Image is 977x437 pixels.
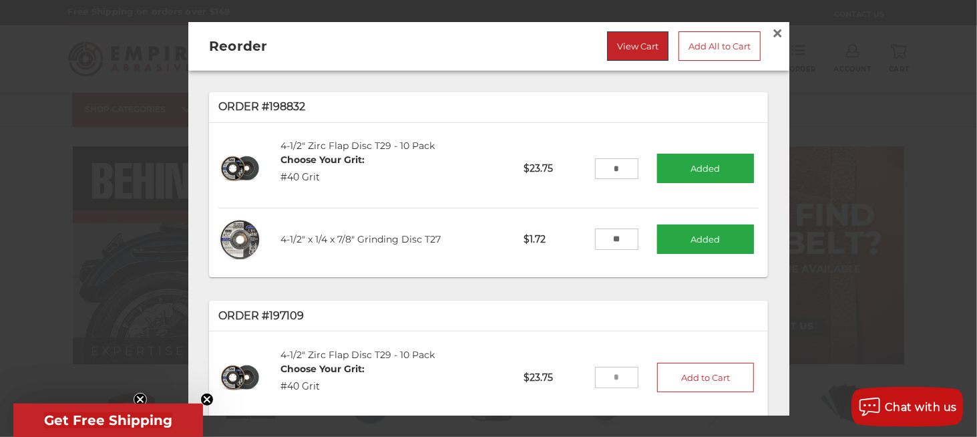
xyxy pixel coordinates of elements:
[657,363,755,392] button: Add to Cart
[885,401,957,414] span: Chat with us
[218,147,262,190] img: 4-1/2
[280,361,365,376] dt: Choose Your Grit:
[607,31,668,61] a: View Cart
[851,387,964,427] button: Chat with us
[13,404,203,437] div: Get Free ShippingClose teaser
[772,20,784,46] span: ×
[280,233,441,245] a: 4-1/2" x 1/4 x 7/8" Grinding Disc T27
[514,223,595,256] p: $1.72
[767,23,789,44] a: Close
[514,152,595,185] p: $23.75
[280,140,435,152] a: 4-1/2" Zirc Flap Disc T29 - 10 Pack
[280,379,365,393] dd: #40 Grit
[657,225,755,254] button: Added
[44,412,172,428] span: Get Free Shipping
[218,99,759,115] p: Order #198832
[218,356,262,400] img: 4-1/2
[280,153,365,167] dt: Choose Your Grit:
[200,393,214,406] button: Close teaser
[514,361,595,394] p: $23.75
[134,393,147,406] button: Close teaser
[209,36,429,56] h2: Reorder
[218,307,759,323] p: Order #197109
[280,348,435,360] a: 4-1/2" Zirc Flap Disc T29 - 10 Pack
[678,31,761,61] a: Add All to Cart
[280,170,365,184] dd: #40 Grit
[218,218,262,261] img: 4-1/2
[657,154,755,183] button: Added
